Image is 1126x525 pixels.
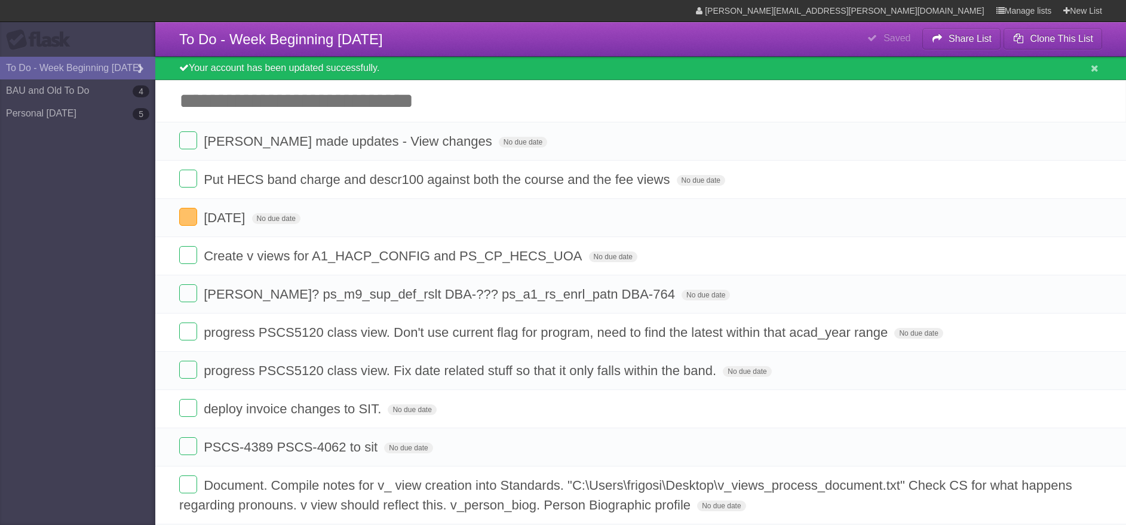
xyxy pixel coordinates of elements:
span: No due date [697,501,745,511]
span: No due date [388,404,436,415]
label: Done [179,399,197,417]
span: Document. Compile notes for v_ view creation into Standards. "C:\Users\frigosi\Desktop\v_views_pr... [179,478,1072,512]
label: Done [179,284,197,302]
label: Done [179,475,197,493]
div: Flask [6,29,78,51]
b: 5 [133,108,149,120]
label: Done [179,246,197,264]
button: Share List [922,28,1001,50]
b: Share List [949,33,992,44]
span: PSCS-4389 PSCS-4062 to sit [204,440,381,455]
div: Your account has been updated successfully. [155,57,1126,80]
span: [PERSON_NAME] made updates - View changes [204,134,495,149]
span: No due date [682,290,730,300]
b: Clone This List [1030,33,1093,44]
span: No due date [677,175,725,186]
label: Done [179,131,197,149]
span: No due date [894,328,943,339]
button: Clone This List [1004,28,1102,50]
span: progress PSCS5120 class view. Don't use current flag for program, need to find the latest within ... [204,325,891,340]
label: Done [179,323,197,340]
span: No due date [723,366,771,377]
b: Saved [883,33,910,43]
span: Put HECS band charge and descr100 against both the course and the fee views [204,172,673,187]
label: Done [179,437,197,455]
span: [DATE] [204,210,248,225]
span: deploy invoice changes to SIT. [204,401,384,416]
span: progress PSCS5120 class view. Fix date related stuff so that it only falls within the band. [204,363,719,378]
span: No due date [589,251,637,262]
label: Done [179,208,197,226]
span: No due date [499,137,547,148]
label: Done [179,170,197,188]
span: No due date [252,213,300,224]
span: Create v views for A1_HACP_CONFIG and PS_CP_HECS_UOA [204,248,585,263]
span: No due date [384,443,432,453]
label: Done [179,361,197,379]
b: 4 [133,85,149,97]
span: [PERSON_NAME]? ps_m9_sup_def_rslt DBA-??? ps_a1_rs_enrl_patn DBA-764 [204,287,678,302]
span: To Do - Week Beginning [DATE] [179,31,383,47]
